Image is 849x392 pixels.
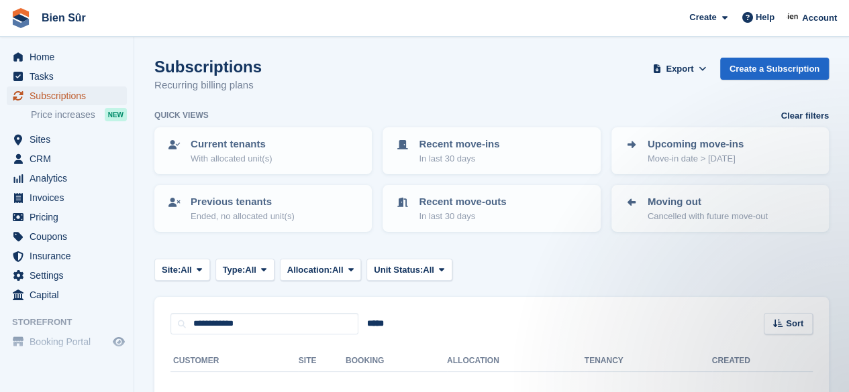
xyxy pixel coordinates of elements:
[613,129,828,173] a: Upcoming move-ins Move-in date > [DATE]
[447,350,585,372] th: Allocation
[287,263,332,277] span: Allocation:
[30,48,110,66] span: Home
[31,109,95,121] span: Price increases
[154,58,262,76] h1: Subscriptions
[648,137,744,152] p: Upcoming move-ins
[191,152,272,166] p: With allocated unit(s)
[787,11,800,24] img: Asmaa Habri
[756,11,775,24] span: Help
[30,266,110,285] span: Settings
[419,137,499,152] p: Recent move-ins
[156,129,370,173] a: Current tenants With allocated unit(s)
[280,259,362,281] button: Allocation: All
[384,129,599,173] a: Recent move-ins In last 30 days
[7,48,127,66] a: menu
[30,67,110,86] span: Tasks
[7,188,127,207] a: menu
[30,247,110,265] span: Insurance
[689,11,716,24] span: Create
[162,263,181,277] span: Site:
[30,332,110,351] span: Booking Portal
[36,7,91,29] a: Bien Sûr
[7,208,127,226] a: menu
[7,247,127,265] a: menu
[30,86,110,105] span: Subscriptions
[585,350,632,372] th: Tenancy
[7,86,127,105] a: menu
[419,210,506,223] p: In last 30 days
[12,316,134,329] span: Storefront
[7,266,127,285] a: menu
[191,210,295,223] p: Ended, no allocated unit(s)
[384,186,599,231] a: Recent move-outs In last 30 days
[786,317,803,330] span: Sort
[720,58,829,80] a: Create a Subscription
[154,109,209,121] h6: Quick views
[666,62,693,76] span: Export
[423,263,434,277] span: All
[7,285,127,304] a: menu
[7,227,127,246] a: menu
[181,263,192,277] span: All
[781,109,829,123] a: Clear filters
[30,149,110,168] span: CRM
[111,334,127,350] a: Preview store
[613,186,828,231] a: Moving out Cancelled with future move-out
[299,350,346,372] th: Site
[648,210,768,223] p: Cancelled with future move-out
[154,78,262,93] p: Recurring billing plans
[30,227,110,246] span: Coupons
[30,188,110,207] span: Invoices
[712,350,813,372] th: Created
[105,108,127,121] div: NEW
[7,67,127,86] a: menu
[170,350,299,372] th: Customer
[215,259,274,281] button: Type: All
[366,259,452,281] button: Unit Status: All
[650,58,709,80] button: Export
[332,263,344,277] span: All
[30,285,110,304] span: Capital
[419,152,499,166] p: In last 30 days
[30,169,110,188] span: Analytics
[419,194,506,210] p: Recent move-outs
[7,130,127,149] a: menu
[802,11,837,25] span: Account
[7,169,127,188] a: menu
[648,152,744,166] p: Move-in date > [DATE]
[191,194,295,210] p: Previous tenants
[154,259,210,281] button: Site: All
[7,332,127,351] a: menu
[223,263,246,277] span: Type:
[156,186,370,231] a: Previous tenants Ended, no allocated unit(s)
[7,149,127,168] a: menu
[31,107,127,122] a: Price increases NEW
[245,263,256,277] span: All
[346,350,447,372] th: Booking
[11,8,31,28] img: stora-icon-8386f47178a22dfd0bd8f6a31ec36ba5ce8667c1dd55bd0f319d3a0aa187defe.svg
[30,208,110,226] span: Pricing
[30,130,110,149] span: Sites
[374,263,423,277] span: Unit Status:
[191,137,272,152] p: Current tenants
[648,194,768,210] p: Moving out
